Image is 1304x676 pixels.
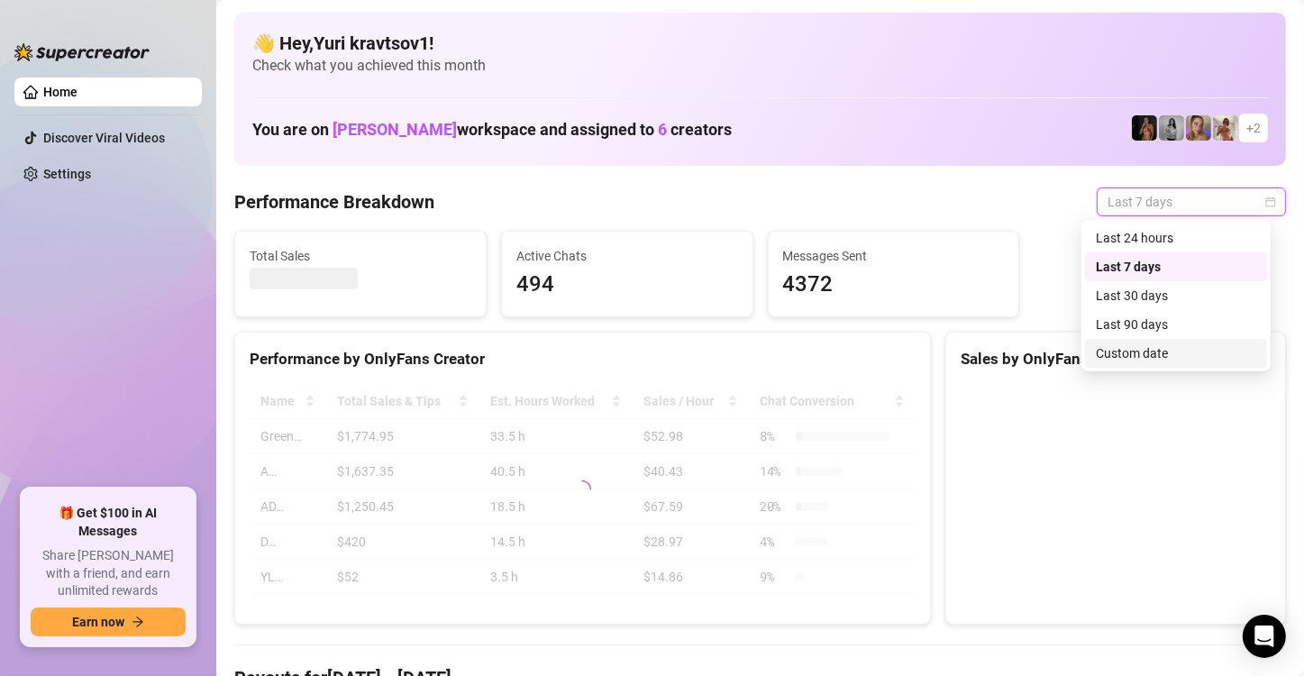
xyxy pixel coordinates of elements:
[1108,188,1275,215] span: Last 7 days
[1096,315,1256,334] div: Last 90 days
[516,268,738,302] span: 494
[570,477,595,502] span: loading
[72,615,124,629] span: Earn now
[250,246,471,266] span: Total Sales
[252,31,1268,56] h4: 👋 Hey, Yuri kravtsov1 !
[132,616,144,628] span: arrow-right
[961,347,1271,371] div: Sales by OnlyFans Creator
[1085,339,1267,368] div: Custom date
[252,56,1268,76] span: Check what you achieved this month
[31,505,186,540] span: 🎁 Get $100 in AI Messages
[31,607,186,636] button: Earn nowarrow-right
[43,85,78,99] a: Home
[783,268,1005,302] span: 4372
[783,246,1005,266] span: Messages Sent
[1159,115,1184,141] img: A
[14,43,150,61] img: logo-BBDzfeDw.svg
[1085,224,1267,252] div: Last 24 hours
[1096,286,1256,306] div: Last 30 days
[250,347,916,371] div: Performance by OnlyFans Creator
[1085,252,1267,281] div: Last 7 days
[1132,115,1157,141] img: D
[1265,196,1276,207] span: calendar
[1085,281,1267,310] div: Last 30 days
[1243,615,1286,658] div: Open Intercom Messenger
[1085,310,1267,339] div: Last 90 days
[658,120,667,139] span: 6
[333,120,457,139] span: [PERSON_NAME]
[43,167,91,181] a: Settings
[1096,228,1256,248] div: Last 24 hours
[1213,115,1238,141] img: Green
[516,246,738,266] span: Active Chats
[31,547,186,600] span: Share [PERSON_NAME] with a friend, and earn unlimited rewards
[252,120,732,140] h1: You are on workspace and assigned to creators
[43,131,165,145] a: Discover Viral Videos
[1246,118,1261,138] span: + 2
[1096,257,1256,277] div: Last 7 days
[1096,343,1256,363] div: Custom date
[1186,115,1211,141] img: Cherry
[234,189,434,215] h4: Performance Breakdown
